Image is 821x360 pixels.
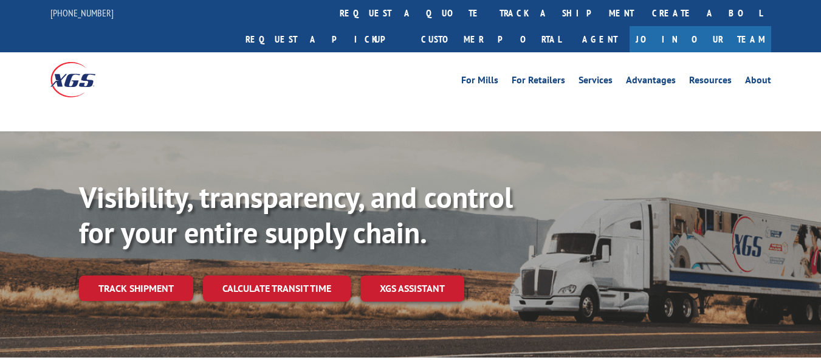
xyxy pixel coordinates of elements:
[79,178,513,251] b: Visibility, transparency, and control for your entire supply chain.
[203,275,351,302] a: Calculate transit time
[236,26,412,52] a: Request a pickup
[626,75,676,89] a: Advantages
[570,26,630,52] a: Agent
[461,75,498,89] a: For Mills
[50,7,114,19] a: [PHONE_NUMBER]
[412,26,570,52] a: Customer Portal
[745,75,771,89] a: About
[79,275,193,301] a: Track shipment
[630,26,771,52] a: Join Our Team
[512,75,565,89] a: For Retailers
[579,75,613,89] a: Services
[360,275,464,302] a: XGS ASSISTANT
[689,75,732,89] a: Resources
